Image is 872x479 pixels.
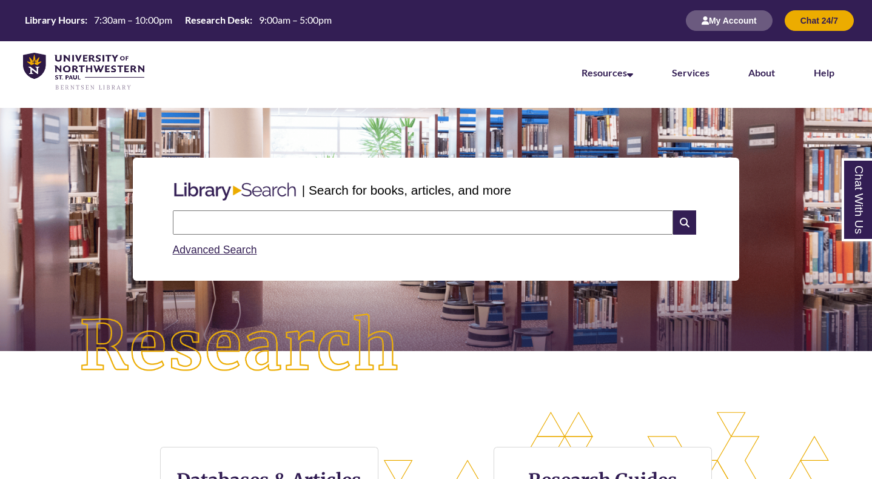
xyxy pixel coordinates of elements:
[814,67,834,78] a: Help
[168,178,302,206] img: Libary Search
[259,14,332,25] span: 9:00am – 5:00pm
[672,67,709,78] a: Services
[785,10,854,31] button: Chat 24/7
[748,67,775,78] a: About
[302,181,511,199] p: | Search for books, articles, and more
[44,278,436,415] img: Research
[94,14,172,25] span: 7:30am – 10:00pm
[20,13,337,28] a: Hours Today
[686,15,773,25] a: My Account
[673,210,696,235] i: Search
[173,244,257,256] a: Advanced Search
[582,67,633,78] a: Resources
[20,13,89,27] th: Library Hours:
[180,13,254,27] th: Research Desk:
[686,10,773,31] button: My Account
[23,53,144,91] img: UNWSP Library Logo
[785,15,854,25] a: Chat 24/7
[20,13,337,27] table: Hours Today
